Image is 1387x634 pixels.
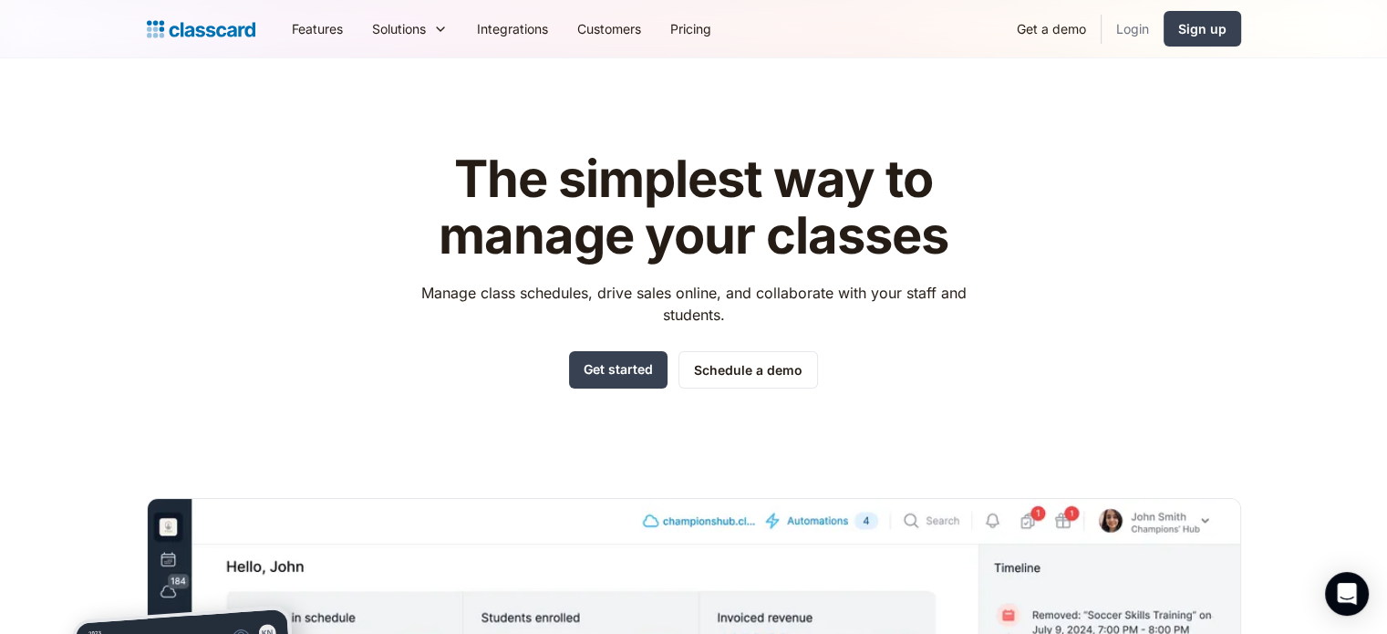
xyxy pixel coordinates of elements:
[1102,8,1164,49] a: Login
[1178,19,1227,38] div: Sign up
[277,8,357,49] a: Features
[404,151,983,264] h1: The simplest way to manage your classes
[357,8,462,49] div: Solutions
[1164,11,1241,47] a: Sign up
[678,351,818,389] a: Schedule a demo
[404,282,983,326] p: Manage class schedules, drive sales online, and collaborate with your staff and students.
[569,351,668,389] a: Get started
[563,8,656,49] a: Customers
[462,8,563,49] a: Integrations
[1002,8,1101,49] a: Get a demo
[1325,572,1369,616] div: Open Intercom Messenger
[372,19,426,38] div: Solutions
[147,16,255,42] a: home
[656,8,726,49] a: Pricing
